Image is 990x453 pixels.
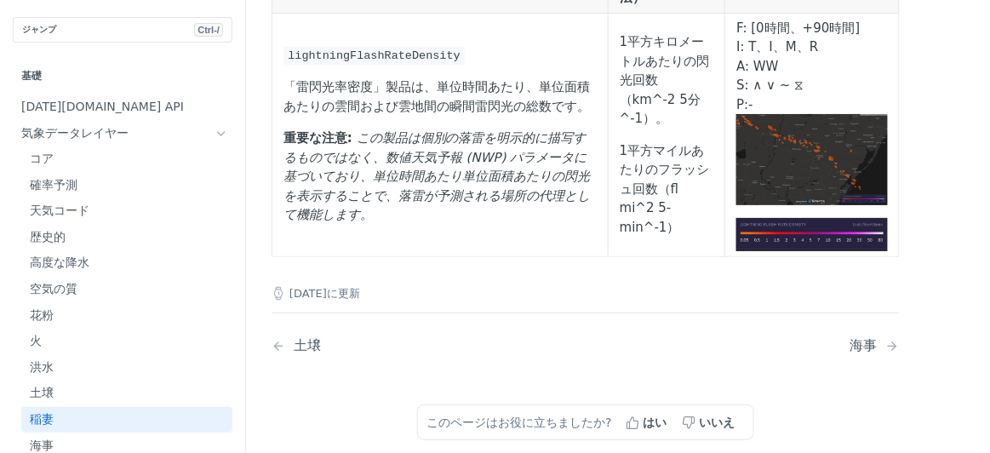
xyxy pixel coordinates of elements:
[30,230,66,244] font: 歴史的
[736,152,888,167] span: 画像を拡大
[30,386,54,399] font: 土壌
[338,287,360,300] font: 更新
[21,173,232,198] a: 確率予測
[850,337,878,353] font: 海事
[426,416,611,429] font: このページはお役に立ちましたか?
[30,255,89,269] font: 高度な降水
[21,198,232,224] a: 天気コード
[283,130,590,222] font: この製品は個別の落雷を明示的に描写するものではなく、数値天気予報 (NWP) パラメータに基づいており、単位時間あたり単位面積あたりの閃光を表示することで、落雷が予測される場所の代理として機能します。
[700,416,735,429] font: いいえ
[21,329,232,354] a: 火
[30,204,89,217] font: 天気コード
[21,355,232,381] a: 洪水
[30,439,54,452] font: 海事
[736,114,888,205] img: 雷閃光率密度ヒートマップ
[736,97,753,112] font: P:-
[30,360,54,374] font: 洪水
[289,287,338,300] font: [DATE]に
[850,337,900,353] a: 次のページ: 海事
[21,100,184,113] font: [DATE][DOMAIN_NAME] API
[215,127,228,140] button: 気象データレイヤーのサブページを非表示にする
[677,410,745,435] button: いいえ
[620,143,709,235] font: 1平方マイルあたりのフラッシュ回数（fl mi^2 5-min^-1）
[30,152,54,165] font: コア
[283,130,352,146] font: 重要な注意:
[736,226,888,242] span: 画像を拡大
[272,320,900,370] nav: ページネーションコントロール
[283,79,590,114] font: 「雷閃光率密度」製品は、単位時間あたり、単位面積あたりの雲間および雲地間の瞬間雷閃光の総数です。
[13,95,232,120] a: [DATE][DOMAIN_NAME] API
[21,303,232,329] a: 花粉
[736,39,818,54] font: I: T、I、M、R
[644,416,667,429] font: はい
[736,59,778,74] font: A: WW
[272,337,541,353] a: 前のページ: 土壌
[197,25,220,35] font: Ctrl-/
[30,334,42,347] font: 火
[22,25,56,34] font: ジャンプ
[21,225,232,250] a: 歴史的
[21,70,42,82] font: 基礎
[736,77,804,93] font: S: ∧ ∨ ~ ⧖
[736,218,888,251] img: 雷放電率密度凡例
[30,282,77,295] font: 空気の質
[13,17,232,43] button: ジャンプCtrl-/
[288,49,461,62] span: lightningFlashRateDensity
[620,34,709,126] font: 1平方キロメートルあたりの閃光回数（km^-2 5分^-1）。
[13,121,232,146] a: 気象データレイヤー気象データレイヤーのサブページを非表示にする
[21,407,232,433] a: 稲妻
[21,277,232,302] a: 空気の質
[294,337,321,353] font: 土壌
[21,381,232,406] a: 土壌
[21,126,129,140] font: 気象データレイヤー
[621,410,677,435] button: はい
[21,250,232,276] a: 高度な降水
[30,308,54,322] font: 花粉
[30,412,54,426] font: 稲妻
[30,178,77,192] font: 確率予測
[21,146,232,172] a: コア
[736,20,860,36] font: F: [0時間、+90時間]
